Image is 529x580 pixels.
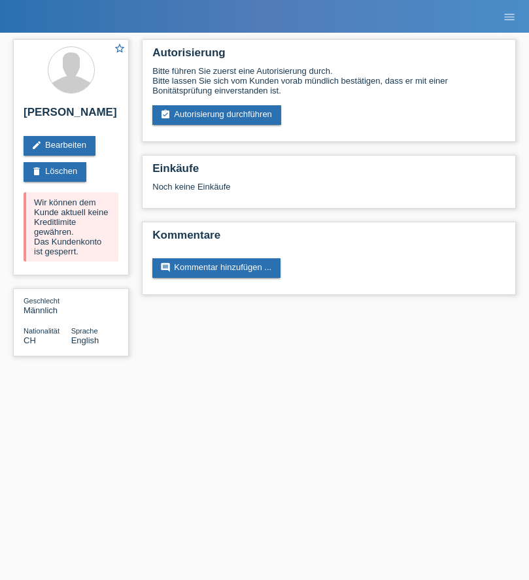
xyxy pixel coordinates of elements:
span: Schweiz [24,335,36,345]
a: assignment_turned_inAutorisierung durchführen [152,105,281,125]
i: delete [31,166,42,177]
h2: Kommentare [152,229,505,248]
a: star_border [114,43,126,56]
span: English [71,335,99,345]
div: Noch keine Einkäufe [152,182,505,201]
i: comment [160,262,171,273]
a: editBearbeiten [24,136,95,156]
i: assignment_turned_in [160,109,171,120]
h2: [PERSON_NAME] [24,106,118,126]
a: commentKommentar hinzufügen ... [152,258,281,278]
div: Männlich [24,296,71,315]
i: menu [503,10,516,24]
div: Wir können dem Kunde aktuell keine Kreditlimite gewähren. Das Kundenkonto ist gesperrt. [24,192,118,262]
h2: Einkäufe [152,162,505,182]
i: star_border [114,43,126,54]
div: Bitte führen Sie zuerst eine Autorisierung durch. Bitte lassen Sie sich vom Kunden vorab mündlich... [152,66,505,95]
span: Sprache [71,327,98,335]
a: deleteLöschen [24,162,86,182]
span: Nationalität [24,327,60,335]
span: Geschlecht [24,297,60,305]
a: menu [496,12,522,20]
h2: Autorisierung [152,46,505,66]
i: edit [31,140,42,150]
